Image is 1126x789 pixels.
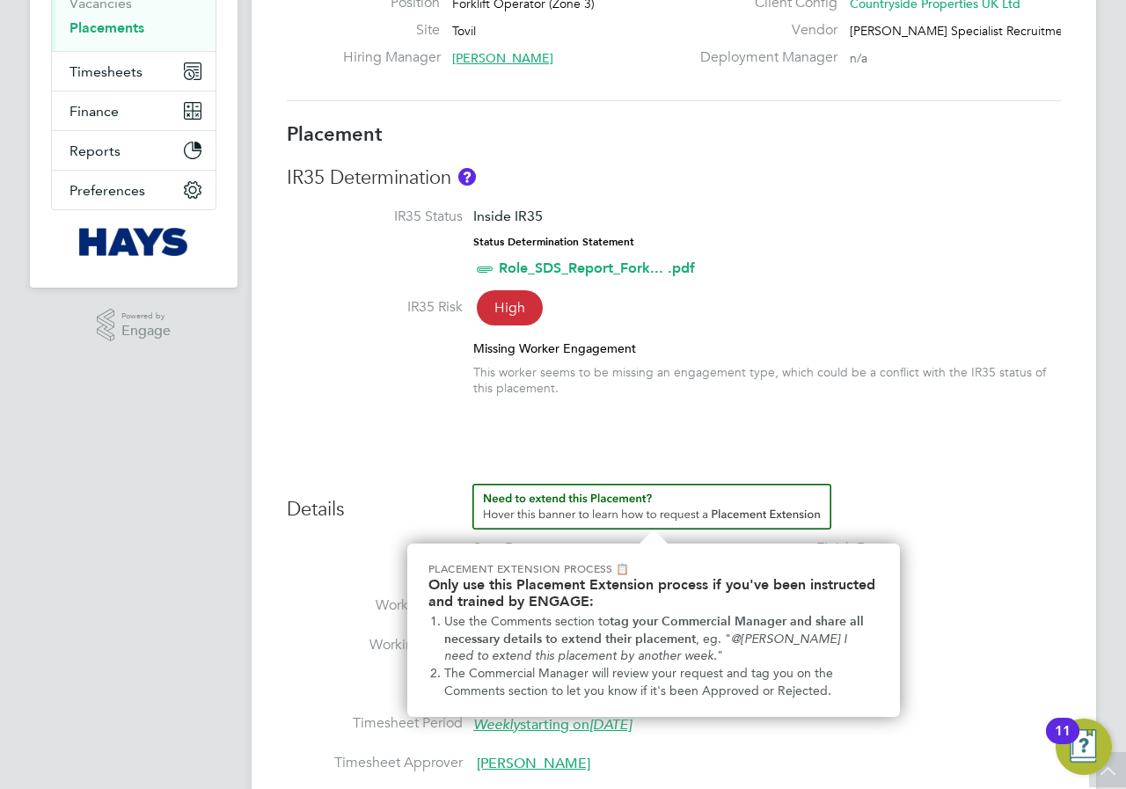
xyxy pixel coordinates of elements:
span: " [717,648,723,663]
h3: IR35 Determination [287,165,1061,191]
li: The Commercial Manager will review your request and tag you on the Comments section to let you kn... [444,665,879,699]
div: Start Date [473,539,535,558]
p: Placement Extension Process 📋 [428,561,879,576]
h2: Only use this Placement Extension process if you've been instructed and trained by ENGAGE: [428,576,879,610]
label: Hiring Manager [343,48,440,67]
label: Working Days [287,596,463,615]
img: hays-logo-retina.png [79,228,189,256]
span: Use the Comments section to [444,614,610,629]
label: Timesheet Approver [287,754,463,772]
span: n/a [850,50,867,66]
span: Engage [121,324,171,339]
span: Timesheets [69,63,143,80]
span: [PERSON_NAME] Specialist Recruitment Limited [850,23,1119,39]
div: This worker seems to be missing an engagement type, which could be a conflict with the IR35 statu... [473,364,1061,396]
label: Site [343,21,440,40]
span: Reports [69,142,121,159]
label: Timesheet Period [287,714,463,733]
em: @[PERSON_NAME] I need to extend this placement by another week. [444,632,851,664]
strong: Status Determination Statement [473,236,634,248]
label: IR35 Status [287,208,463,226]
span: High [477,290,543,325]
label: IR35 Risk [287,298,463,317]
span: Powered by [121,309,171,324]
a: Placements [69,19,144,36]
button: How to extend a Placement? [472,484,831,530]
span: starting on [473,716,632,734]
span: Tovil [452,23,476,39]
span: Inside IR35 [473,208,543,224]
b: Placement [287,122,383,146]
strong: tag your Commercial Manager and share all necessary details to extend their placement [444,614,867,647]
span: Finance [69,103,119,120]
span: Preferences [69,182,145,199]
em: Weekly [473,716,520,734]
div: Missing Worker Engagement [473,340,1061,356]
span: [PERSON_NAME] [477,755,590,772]
em: [DATE] [589,716,632,734]
button: Open Resource Center, 11 new notifications [1056,719,1112,775]
label: Breaks [287,676,463,694]
span: [PERSON_NAME] [452,50,553,66]
a: Go to home page [51,228,216,256]
div: Finish Date [816,539,887,558]
span: , eg. " [696,632,731,647]
a: Role_SDS_Report_Fork... .pdf [499,259,695,276]
button: About IR35 [458,168,476,186]
label: Deployment Manager [690,48,837,67]
div: 11 [1055,731,1071,754]
h3: Details [287,484,1061,522]
label: Vendor [690,21,837,40]
div: Need to extend this Placement? Hover this banner. [407,544,900,717]
label: Working Hours [287,636,463,654]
